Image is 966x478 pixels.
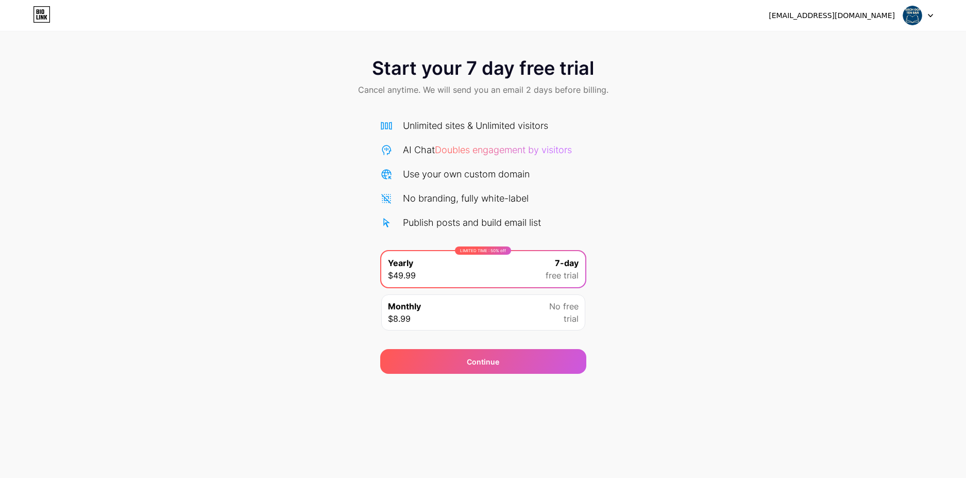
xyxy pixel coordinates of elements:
div: Use your own custom domain [403,167,530,181]
span: 7-day [555,257,579,269]
span: No free [549,300,579,312]
span: free trial [546,269,579,282]
span: Doubles engagement by visitors [435,144,572,155]
span: $49.99 [388,269,416,282]
div: [EMAIL_ADDRESS][DOMAIN_NAME] [769,10,895,21]
span: Cancel anytime. We will send you an email 2 days before billing. [358,84,608,96]
span: trial [564,312,579,325]
div: No branding, fully white-label [403,191,529,205]
div: Continue [467,356,499,367]
div: Publish posts and build email list [403,216,541,229]
div: AI Chat [403,143,572,157]
span: $8.99 [388,312,411,325]
span: Start your 7 day free trial [372,58,594,78]
div: Unlimited sites & Unlimited visitors [403,119,548,133]
div: LIMITED TIME : 50% off [455,246,511,255]
span: Monthly [388,300,421,312]
img: sachgoitenban [903,6,922,25]
span: Yearly [388,257,413,269]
